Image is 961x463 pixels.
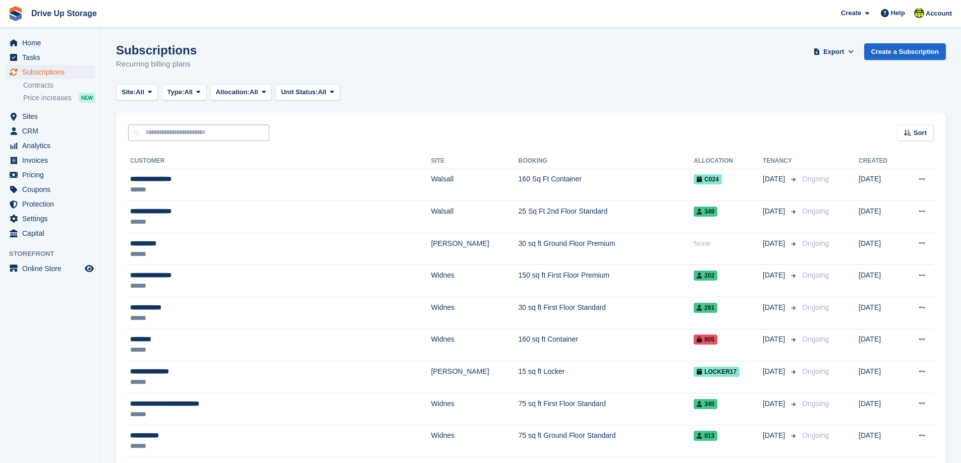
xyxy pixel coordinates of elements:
button: Type: All [162,84,206,101]
span: All [136,87,144,97]
span: [DATE] [763,238,787,249]
span: Protection [22,197,83,211]
span: Ongoing [802,207,829,215]
span: Invoices [22,153,83,167]
a: Contracts [23,81,95,90]
th: Tenancy [763,153,798,169]
img: stora-icon-8386f47178a22dfd0bd8f6a31ec36ba5ce8667c1dd55bd0f319d3a0aa187defe.svg [8,6,23,21]
td: Widnes [431,297,518,329]
td: [DATE] [859,361,902,393]
a: menu [5,65,95,79]
span: Subscriptions [22,65,83,79]
th: Site [431,153,518,169]
button: Unit Status: All [275,84,340,101]
td: [DATE] [859,329,902,361]
th: Customer [128,153,431,169]
td: Widnes [431,265,518,297]
a: menu [5,124,95,138]
td: Walsall [431,169,518,201]
span: [DATE] [763,430,787,441]
span: 349 [694,207,717,217]
span: [DATE] [763,366,787,377]
span: All [184,87,193,97]
span: [DATE] [763,334,787,345]
td: [DATE] [859,297,902,329]
span: Sort [914,128,927,138]
img: Lindsay Dawes [914,8,924,18]
td: Widnes [431,329,518,361]
span: [DATE] [763,206,787,217]
td: [DATE] [859,169,902,201]
span: Capital [22,226,83,240]
a: menu [5,182,95,196]
span: All [318,87,326,97]
button: Allocation: All [210,84,272,101]
span: Ongoing [802,431,829,439]
td: [DATE] [859,233,902,265]
th: Booking [519,153,694,169]
a: Drive Up Storage [27,5,101,22]
div: NEW [79,93,95,103]
td: 150 sq ft First Floor Premium [519,265,694,297]
span: Online Store [22,261,83,276]
a: menu [5,50,95,64]
span: Export [823,47,844,57]
span: Storefront [9,249,100,259]
th: Allocation [694,153,763,169]
td: Widnes [431,393,518,425]
span: Account [926,9,952,19]
td: [DATE] [859,265,902,297]
span: [DATE] [763,399,787,409]
span: Ongoing [802,239,829,247]
span: Coupons [22,182,83,196]
span: [DATE] [763,270,787,281]
td: 15 sq ft Locker [519,361,694,393]
div: None [694,238,763,249]
span: C024 [694,174,722,184]
span: Help [891,8,905,18]
span: Allocation: [216,87,250,97]
button: Export [812,43,856,60]
td: 160 Sq Ft Container [519,169,694,201]
span: 345 [694,399,717,409]
td: Widnes [431,425,518,457]
a: menu [5,139,95,153]
a: Create a Subscription [864,43,946,60]
a: menu [5,226,95,240]
td: [DATE] [859,201,902,233]
td: [PERSON_NAME] [431,361,518,393]
td: Walsall [431,201,518,233]
td: [DATE] [859,425,902,457]
span: Analytics [22,139,83,153]
span: CRM [22,124,83,138]
span: [DATE] [763,302,787,313]
span: All [250,87,258,97]
td: 75 sq ft First Floor Standard [519,393,694,425]
span: Locker17 [694,367,740,377]
a: menu [5,168,95,182]
td: [PERSON_NAME] [431,233,518,265]
h1: Subscriptions [116,43,197,57]
span: 805 [694,335,717,345]
span: Pricing [22,168,83,182]
a: menu [5,212,95,226]
span: 013 [694,431,717,441]
span: Create [841,8,861,18]
a: menu [5,36,95,50]
button: Site: All [116,84,158,101]
span: [DATE] [763,174,787,184]
p: Recurring billing plans [116,58,197,70]
span: Ongoing [802,335,829,343]
a: Price increases NEW [23,92,95,103]
span: Sites [22,109,83,123]
span: Type: [167,87,185,97]
a: menu [5,197,95,211]
td: 75 sq ft Ground Floor Standard [519,425,694,457]
span: 291 [694,303,717,313]
td: 25 Sq Ft 2nd Floor Standard [519,201,694,233]
span: Ongoing [802,400,829,408]
span: Site: [122,87,136,97]
a: menu [5,109,95,123]
a: Preview store [83,262,95,275]
span: Ongoing [802,367,829,375]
